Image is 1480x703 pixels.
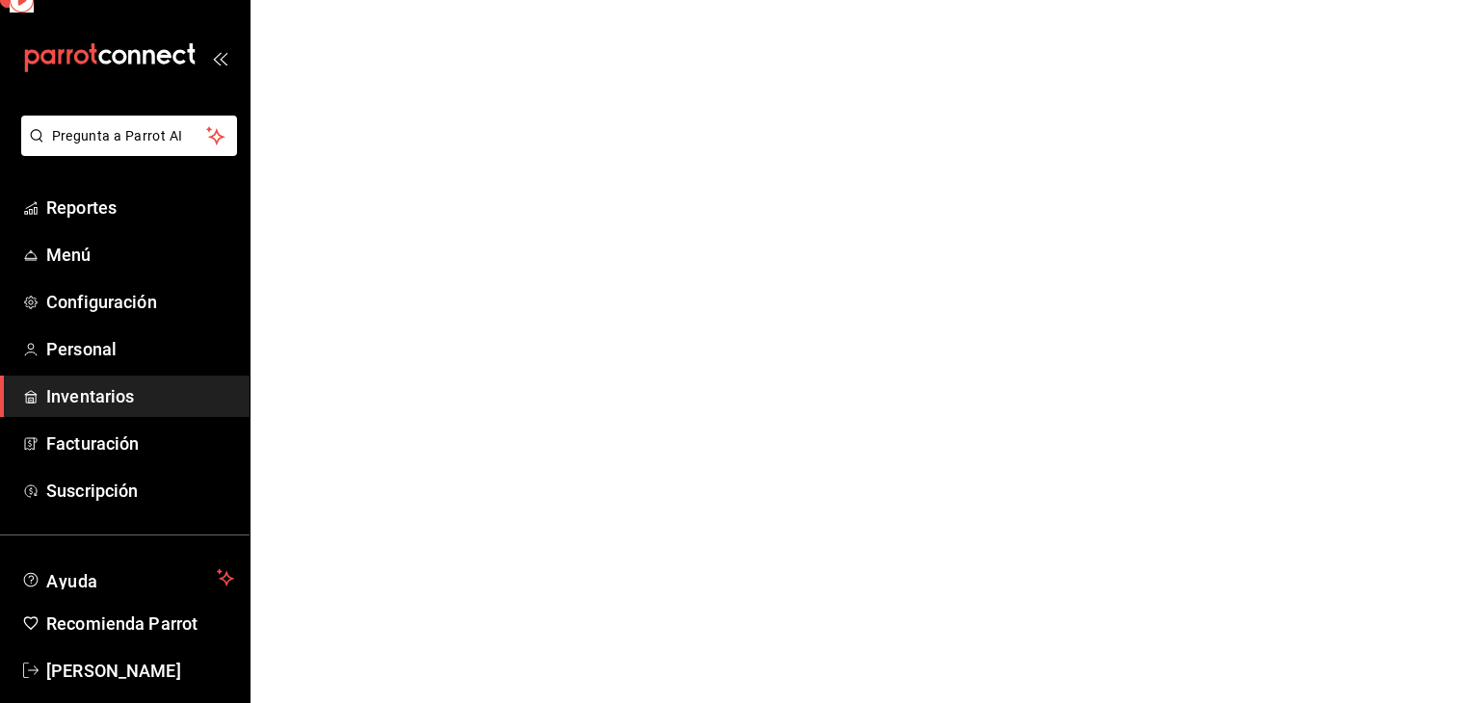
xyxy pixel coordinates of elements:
[46,383,234,409] span: Inventarios
[52,126,207,146] span: Pregunta a Parrot AI
[21,116,237,156] button: Pregunta a Parrot AI
[46,289,234,315] span: Configuración
[46,195,234,221] span: Reportes
[46,566,209,589] span: Ayuda
[46,430,234,456] span: Facturación
[46,658,234,684] span: [PERSON_NAME]
[212,50,227,65] button: open_drawer_menu
[46,242,234,268] span: Menú
[13,140,237,160] a: Pregunta a Parrot AI
[46,336,234,362] span: Personal
[46,478,234,504] span: Suscripción
[46,611,234,637] span: Recomienda Parrot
